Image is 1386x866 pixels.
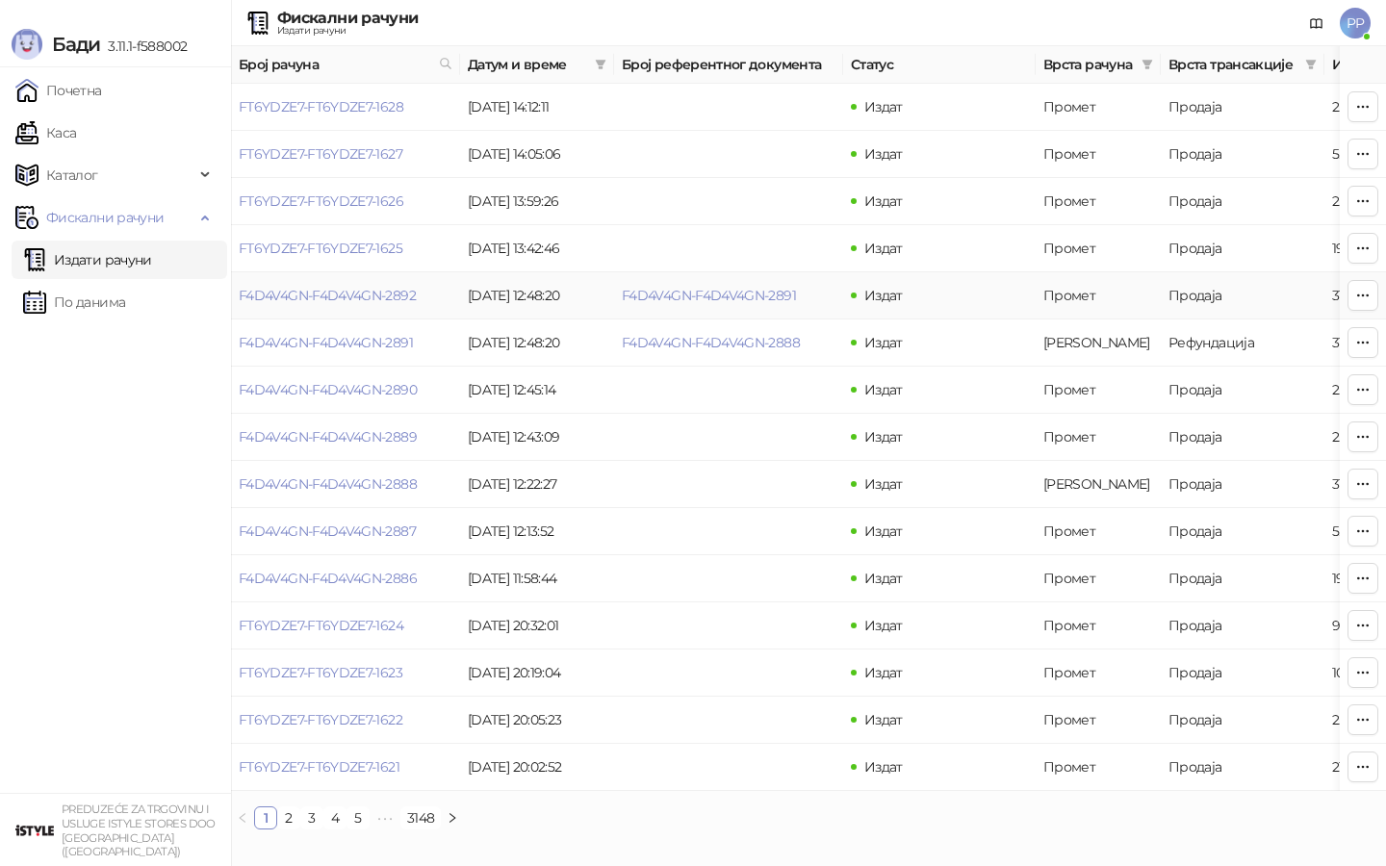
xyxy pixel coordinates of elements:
td: FT6YDZE7-FT6YDZE7-1628 [231,84,460,131]
a: F4D4V4GN-F4D4V4GN-2886 [239,570,417,587]
td: Продаја [1161,367,1324,414]
span: filter [1142,59,1153,70]
td: FT6YDZE7-FT6YDZE7-1621 [231,744,460,791]
span: Издат [864,334,903,351]
td: Продаја [1161,272,1324,319]
a: FT6YDZE7-FT6YDZE7-1622 [239,711,402,728]
span: Издат [864,758,903,776]
td: Промет [1036,649,1161,697]
li: Следећих 5 Страна [370,806,400,829]
li: 5 [346,806,370,829]
td: Продаја [1161,649,1324,697]
a: FT6YDZE7-FT6YDZE7-1627 [239,145,402,163]
td: Аванс [1036,461,1161,508]
td: [DATE] 12:43:09 [460,414,614,461]
button: right [441,806,464,829]
td: Промет [1036,84,1161,131]
td: FT6YDZE7-FT6YDZE7-1625 [231,225,460,272]
span: left [237,812,248,824]
span: Фискални рачуни [46,198,164,237]
td: Продаја [1161,131,1324,178]
td: Продаја [1161,414,1324,461]
span: Издат [864,192,903,210]
td: Промет [1036,178,1161,225]
td: [DATE] 14:05:06 [460,131,614,178]
td: Продаја [1161,508,1324,555]
td: [DATE] 20:19:04 [460,649,614,697]
td: Продаја [1161,744,1324,791]
td: Аванс [1036,319,1161,367]
span: Издат [864,240,903,257]
span: ••• [370,806,400,829]
th: Врста рачуна [1036,46,1161,84]
td: Продаја [1161,84,1324,131]
a: FT6YDZE7-FT6YDZE7-1621 [239,758,399,776]
span: Издат [864,522,903,540]
td: [DATE] 12:48:20 [460,319,614,367]
span: filter [595,59,606,70]
td: FT6YDZE7-FT6YDZE7-1627 [231,131,460,178]
th: Врста трансакције [1161,46,1324,84]
a: F4D4V4GN-F4D4V4GN-2890 [239,381,417,398]
td: F4D4V4GN-F4D4V4GN-2886 [231,555,460,602]
a: FT6YDZE7-FT6YDZE7-1626 [239,192,403,210]
td: Промет [1036,272,1161,319]
span: Датум и време [468,54,587,75]
a: Каса [15,114,76,152]
td: Рефундација [1161,319,1324,367]
a: 4 [324,807,346,828]
li: Претходна страна [231,806,254,829]
td: Продаја [1161,461,1324,508]
td: [DATE] 13:42:46 [460,225,614,272]
td: F4D4V4GN-F4D4V4GN-2892 [231,272,460,319]
td: Продаја [1161,602,1324,649]
td: Продаја [1161,555,1324,602]
a: F4D4V4GN-F4D4V4GN-2888 [239,475,417,493]
span: Издат [864,570,903,587]
div: Издати рачуни [277,26,418,36]
td: Промет [1036,414,1161,461]
span: Издат [864,428,903,446]
td: [DATE] 12:22:27 [460,461,614,508]
th: Број рачуна [231,46,460,84]
td: [DATE] 14:12:11 [460,84,614,131]
td: F4D4V4GN-F4D4V4GN-2890 [231,367,460,414]
span: PP [1340,8,1371,38]
span: Издат [864,475,903,493]
img: Logo [12,29,42,60]
button: left [231,806,254,829]
li: 4 [323,806,346,829]
a: FT6YDZE7-FT6YDZE7-1623 [239,664,402,681]
td: Промет [1036,697,1161,744]
a: 3148 [401,807,440,828]
td: FT6YDZE7-FT6YDZE7-1623 [231,649,460,697]
small: PREDUZEĆE ZA TRGOVINU I USLUGE ISTYLE STORES DOO [GEOGRAPHIC_DATA] ([GEOGRAPHIC_DATA]) [62,802,216,858]
span: filter [1138,50,1157,79]
td: Промет [1036,367,1161,414]
div: Фискални рачуни [277,11,418,26]
img: 64x64-companyLogo-77b92cf4-9946-4f36-9751-bf7bb5fd2c7d.png [15,811,54,850]
td: [DATE] 20:32:01 [460,602,614,649]
span: Каталог [46,156,98,194]
th: Статус [843,46,1036,84]
a: FT6YDZE7-FT6YDZE7-1624 [239,617,403,634]
span: Издат [864,287,903,304]
td: FT6YDZE7-FT6YDZE7-1622 [231,697,460,744]
td: Продаја [1161,178,1324,225]
td: FT6YDZE7-FT6YDZE7-1624 [231,602,460,649]
a: Почетна [15,71,102,110]
a: 1 [255,807,276,828]
li: 3 [300,806,323,829]
td: F4D4V4GN-F4D4V4GN-2891 [231,319,460,367]
a: F4D4V4GN-F4D4V4GN-2892 [239,287,416,304]
span: filter [591,50,610,79]
td: Промет [1036,131,1161,178]
a: FT6YDZE7-FT6YDZE7-1628 [239,98,403,115]
th: Број референтног документа [614,46,843,84]
li: 2 [277,806,300,829]
td: Продаја [1161,697,1324,744]
span: 3.11.1-f588002 [100,38,187,55]
td: FT6YDZE7-FT6YDZE7-1626 [231,178,460,225]
a: F4D4V4GN-F4D4V4GN-2888 [622,334,800,351]
td: Продаја [1161,225,1324,272]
